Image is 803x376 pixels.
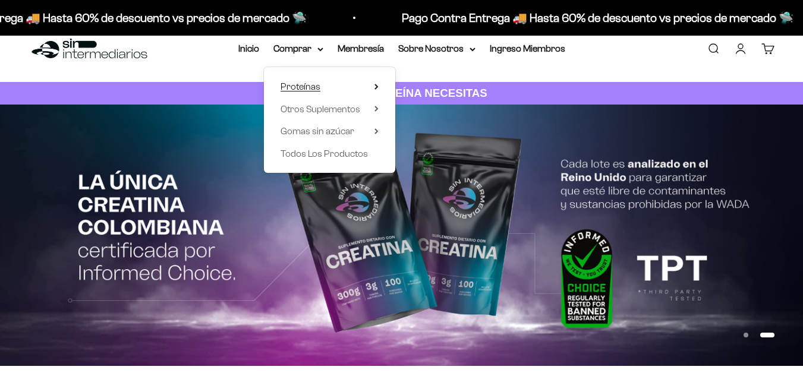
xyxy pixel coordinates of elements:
summary: Sobre Nosotros [398,41,475,56]
span: Otros Suplementos [281,104,360,114]
a: Ingreso Miembros [490,43,565,53]
a: Inicio [238,43,259,53]
span: Gomas sin azúcar [281,126,354,136]
a: Todos Los Productos [281,146,379,162]
strong: CUANTA PROTEÍNA NECESITAS [316,87,487,99]
summary: Proteínas [281,79,379,94]
summary: Comprar [273,41,323,56]
span: Todos Los Productos [281,148,368,159]
span: Proteínas [281,81,320,91]
p: Pago Contra Entrega 🚚 Hasta 60% de descuento vs precios de mercado 🛸 [400,8,792,27]
a: Membresía [338,43,384,53]
summary: Gomas sin azúcar [281,124,379,139]
summary: Otros Suplementos [281,102,379,117]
